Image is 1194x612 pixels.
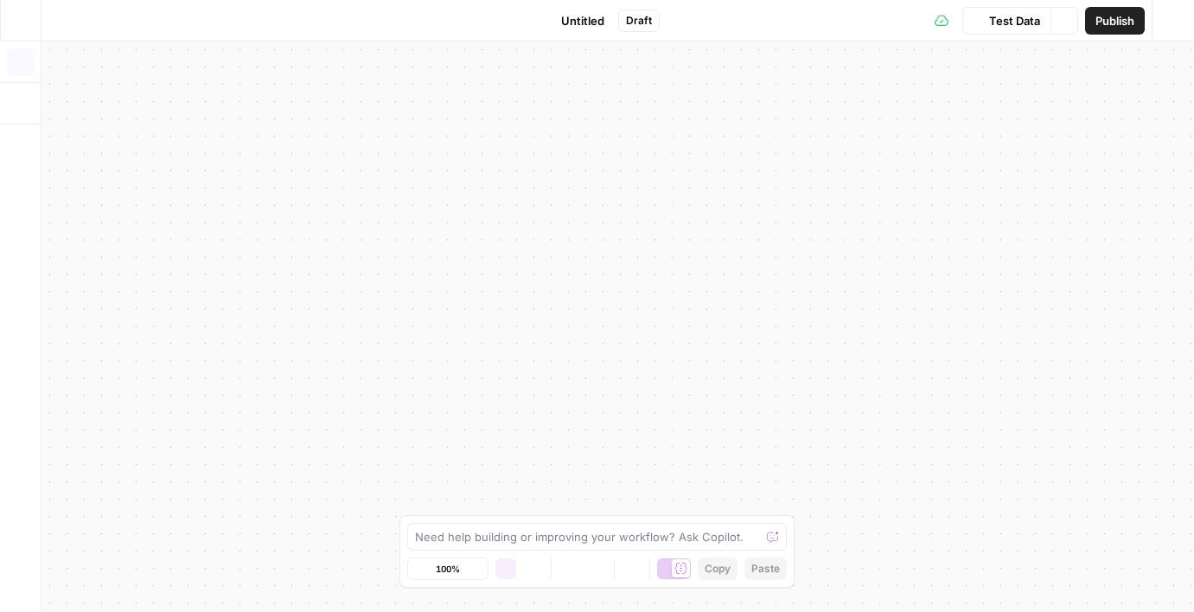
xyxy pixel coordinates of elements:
span: Untitled [561,12,604,29]
button: Untitled [535,7,615,35]
span: Test Data [989,12,1040,29]
button: Test Data [962,7,1050,35]
span: Copy [705,561,731,577]
span: Paste [751,561,780,577]
span: Publish [1095,12,1134,29]
button: Publish [1085,7,1145,35]
span: Draft [626,13,652,29]
span: 100% [436,562,460,576]
button: Paste [744,558,787,580]
button: Copy [698,558,737,580]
